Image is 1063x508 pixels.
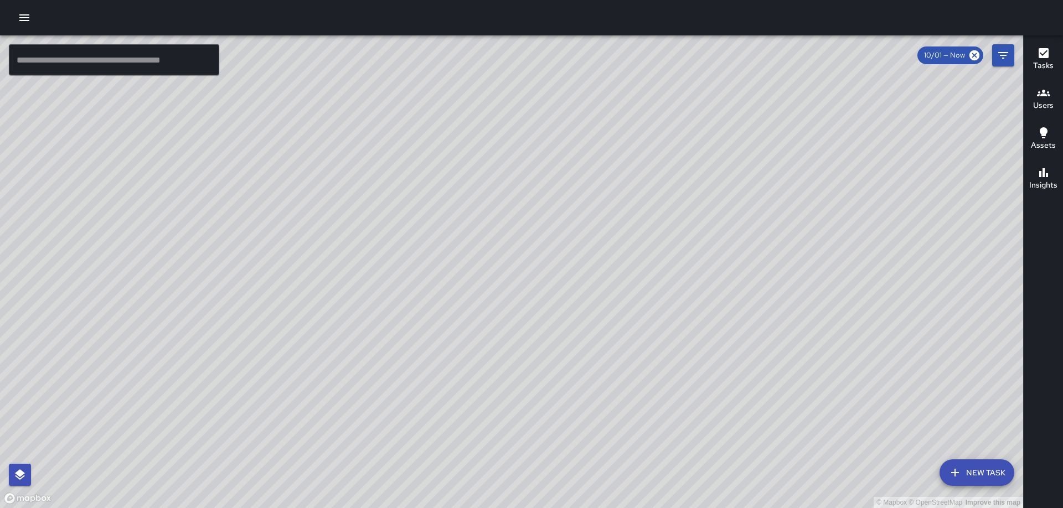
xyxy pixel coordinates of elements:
button: New Task [940,459,1014,486]
button: Tasks [1024,40,1063,80]
h6: Tasks [1033,60,1054,72]
button: Assets [1024,120,1063,159]
h6: Assets [1031,139,1056,152]
h6: Insights [1029,179,1057,191]
span: 10/01 — Now [917,50,972,61]
h6: Users [1033,100,1054,112]
button: Filters [992,44,1014,66]
button: Users [1024,80,1063,120]
div: 10/01 — Now [917,46,983,64]
button: Insights [1024,159,1063,199]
